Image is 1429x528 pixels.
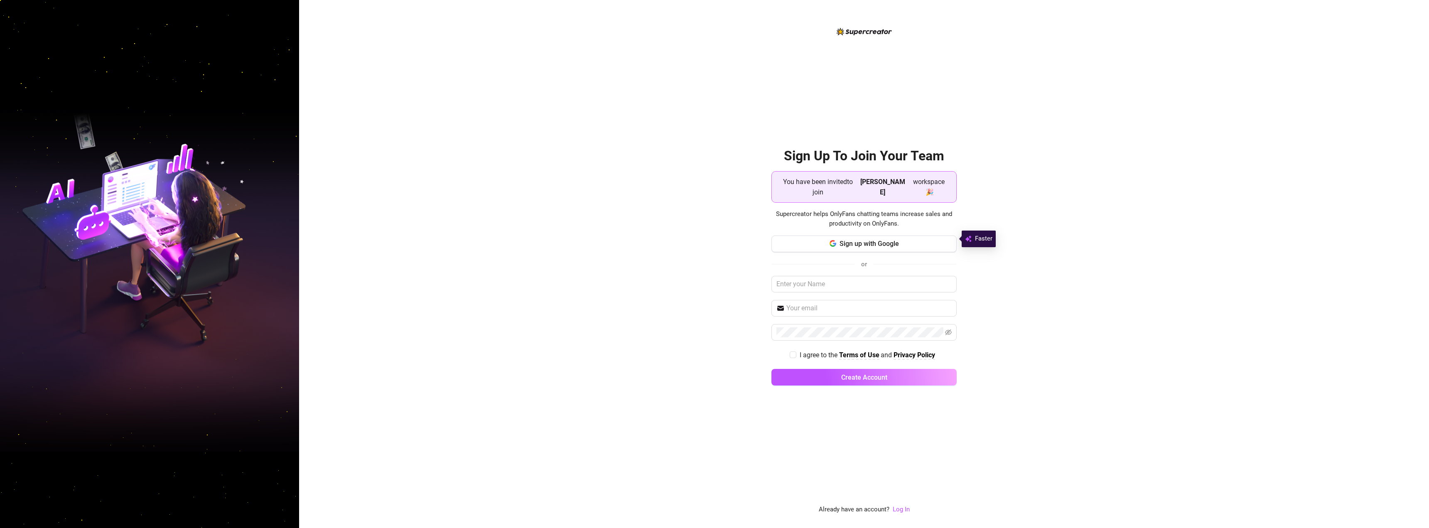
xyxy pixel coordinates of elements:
img: svg%3e [965,234,972,244]
strong: [PERSON_NAME] [860,178,905,196]
input: Your email [786,303,952,313]
a: Log In [893,505,910,515]
input: Enter your Name [771,276,957,292]
strong: Terms of Use [839,351,879,359]
button: Sign up with Google [771,236,957,252]
h2: Sign Up To Join Your Team [771,147,957,165]
strong: Privacy Policy [894,351,935,359]
span: Already have an account? [819,505,889,515]
a: Terms of Use [839,351,879,360]
img: logo-BBDzfeDw.svg [837,28,892,35]
span: and [881,351,894,359]
span: or [861,260,867,268]
a: Log In [893,506,910,513]
span: Sign up with Google [840,240,899,248]
span: Create Account [841,373,887,381]
span: You have been invited to join [778,177,857,197]
span: Supercreator helps OnlyFans chatting teams increase sales and productivity on OnlyFans. [771,209,957,229]
span: workspace 🎉 [908,177,950,197]
span: Faster [975,234,992,244]
a: Privacy Policy [894,351,935,360]
button: Create Account [771,369,957,386]
span: I agree to the [800,351,839,359]
span: eye-invisible [945,329,952,336]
